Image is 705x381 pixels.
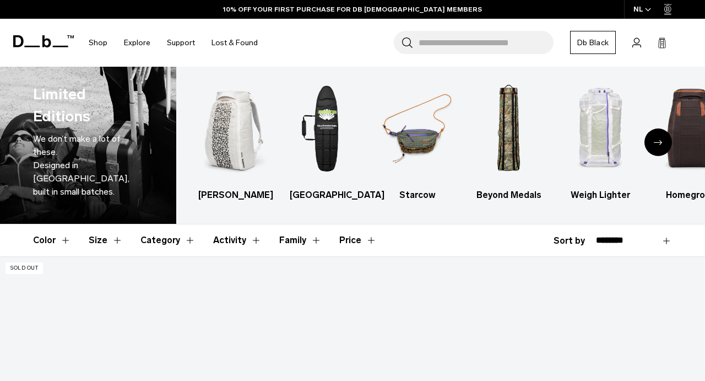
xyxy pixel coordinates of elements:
[473,189,545,202] h3: Beyond Medals
[6,262,43,274] p: Sold Out
[167,23,195,62] a: Support
[473,74,545,183] img: Db
[89,224,123,256] button: Toggle Filter
[33,132,143,198] p: We don’t make a lot of these. Designed in [GEOGRAPHIC_DATA], built in small batches.
[570,31,616,54] a: Db Black
[89,23,107,62] a: Shop
[198,74,270,202] li: 1 / 7
[124,23,150,62] a: Explore
[223,4,482,14] a: 10% OFF YOUR FIRST PURCHASE FOR DB [DEMOGRAPHIC_DATA] MEMBERS
[198,189,270,202] h3: [PERSON_NAME]
[381,74,453,202] a: Db Starcow
[644,128,672,156] div: Next slide
[381,74,453,183] img: Db
[290,74,362,202] li: 2 / 7
[290,189,362,202] h3: [GEOGRAPHIC_DATA]
[198,74,270,183] img: Db
[564,189,636,202] h3: Weigh Lighter
[279,224,322,256] button: Toggle Filter
[33,83,139,128] h1: Limited Editions
[211,23,258,62] a: Lost & Found
[381,74,453,202] li: 3 / 7
[33,224,71,256] button: Toggle Filter
[564,74,636,202] li: 5 / 7
[80,19,266,67] nav: Main Navigation
[473,74,545,202] a: Db Beyond Medals
[564,74,636,202] a: Db Weigh Lighter
[290,74,362,202] a: Db [GEOGRAPHIC_DATA]
[140,224,196,256] button: Toggle Filter
[381,189,453,202] h3: Starcow
[473,74,545,202] li: 4 / 7
[198,74,270,202] a: Db [PERSON_NAME]
[213,224,262,256] button: Toggle Filter
[290,74,362,183] img: Db
[339,224,377,256] button: Toggle Price
[564,74,636,183] img: Db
